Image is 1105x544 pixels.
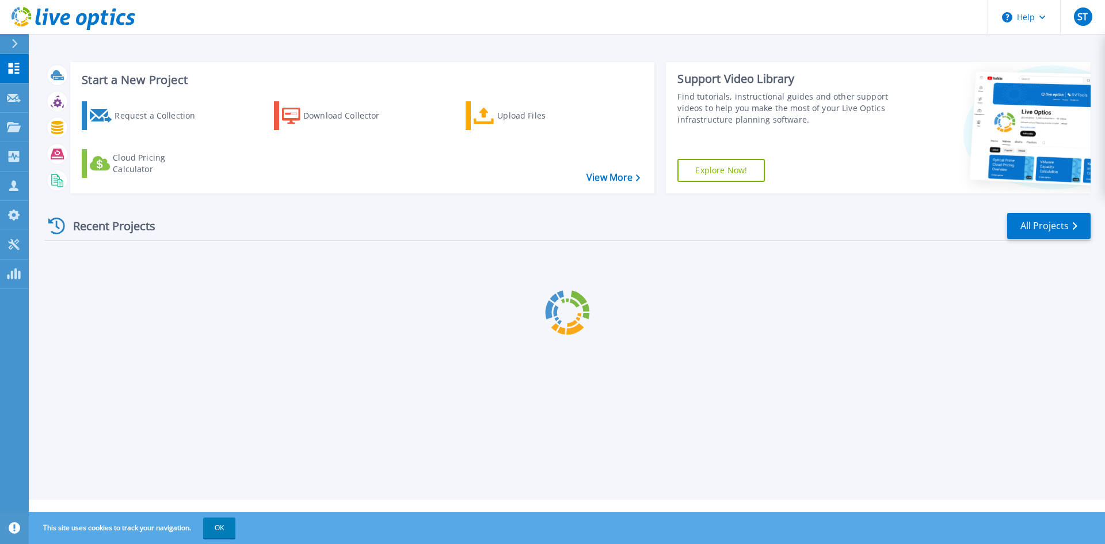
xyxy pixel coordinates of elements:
a: Upload Files [466,101,594,130]
a: View More [586,172,640,183]
div: Upload Files [497,104,589,127]
a: Cloud Pricing Calculator [82,149,210,178]
div: Support Video Library [677,71,894,86]
span: This site uses cookies to track your navigation. [32,518,235,538]
h3: Start a New Project [82,74,640,86]
div: Find tutorials, instructional guides and other support videos to help you make the most of your L... [677,91,894,125]
a: Explore Now! [677,159,765,182]
span: ST [1077,12,1088,21]
a: Download Collector [274,101,402,130]
div: Cloud Pricing Calculator [113,152,205,175]
div: Request a Collection [115,104,207,127]
a: Request a Collection [82,101,210,130]
button: OK [203,518,235,538]
div: Recent Projects [44,212,171,240]
a: All Projects [1007,213,1091,239]
div: Download Collector [303,104,395,127]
